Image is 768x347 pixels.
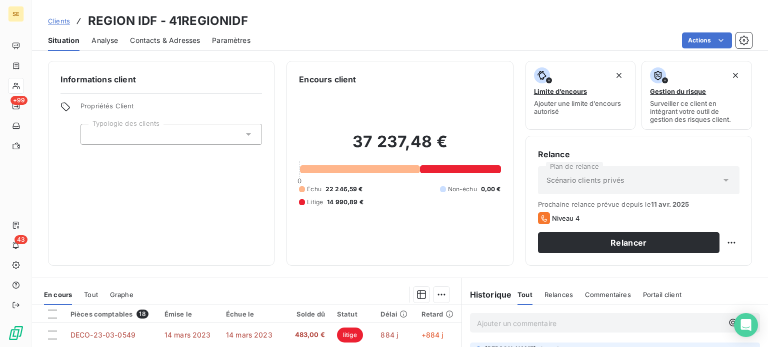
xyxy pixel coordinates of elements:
[538,148,739,160] h6: Relance
[8,325,24,341] img: Logo LeanPay
[327,198,363,207] span: 14 990,89 €
[650,87,706,95] span: Gestion du risque
[91,35,118,45] span: Analyse
[337,310,369,318] div: Statut
[421,310,455,318] div: Retard
[44,291,72,299] span: En cours
[48,35,79,45] span: Situation
[226,310,275,318] div: Échue le
[8,6,24,22] div: SE
[299,73,356,85] h6: Encours client
[287,310,325,318] div: Solde dû
[546,175,624,185] span: Scénario clients privés
[164,331,211,339] span: 14 mars 2023
[650,99,743,123] span: Surveiller ce client en intégrant votre outil de gestion des risques client.
[643,291,681,299] span: Portail client
[226,331,272,339] span: 14 mars 2023
[538,200,739,208] span: Prochaine relance prévue depuis le
[130,35,200,45] span: Contacts & Adresses
[48,17,70,25] span: Clients
[136,310,148,319] span: 18
[287,330,325,340] span: 483,00 €
[585,291,631,299] span: Commentaires
[84,291,98,299] span: Tout
[538,232,719,253] button: Relancer
[481,185,501,194] span: 0,00 €
[421,331,443,339] span: +884 j
[212,35,250,45] span: Paramètres
[517,291,532,299] span: Tout
[110,291,133,299] span: Graphe
[70,310,152,319] div: Pièces comptables
[88,12,248,30] h3: REGION IDF - 41REGIONIDF
[307,198,323,207] span: Litige
[48,16,70,26] a: Clients
[734,313,758,337] div: Open Intercom Messenger
[534,99,627,115] span: Ajouter une limite d’encours autorisé
[525,61,636,130] button: Limite d’encoursAjouter une limite d’encours autorisé
[380,310,409,318] div: Délai
[89,130,97,139] input: Ajouter une valeur
[552,214,580,222] span: Niveau 4
[682,32,732,48] button: Actions
[380,331,398,339] span: 884 j
[534,87,587,95] span: Limite d’encours
[307,185,321,194] span: Échu
[299,132,500,162] h2: 37 237,48 €
[462,289,512,301] h6: Historique
[641,61,752,130] button: Gestion du risqueSurveiller ce client en intégrant votre outil de gestion des risques client.
[164,310,214,318] div: Émise le
[337,328,363,343] span: litige
[14,235,27,244] span: 43
[80,102,262,116] span: Propriétés Client
[8,98,23,114] a: +99
[448,185,477,194] span: Non-échu
[70,331,135,339] span: DECO-23-03-0549
[325,185,363,194] span: 22 246,59 €
[651,200,689,208] span: 11 avr. 2025
[544,291,573,299] span: Relances
[297,177,301,185] span: 0
[10,96,27,105] span: +99
[60,73,262,85] h6: Informations client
